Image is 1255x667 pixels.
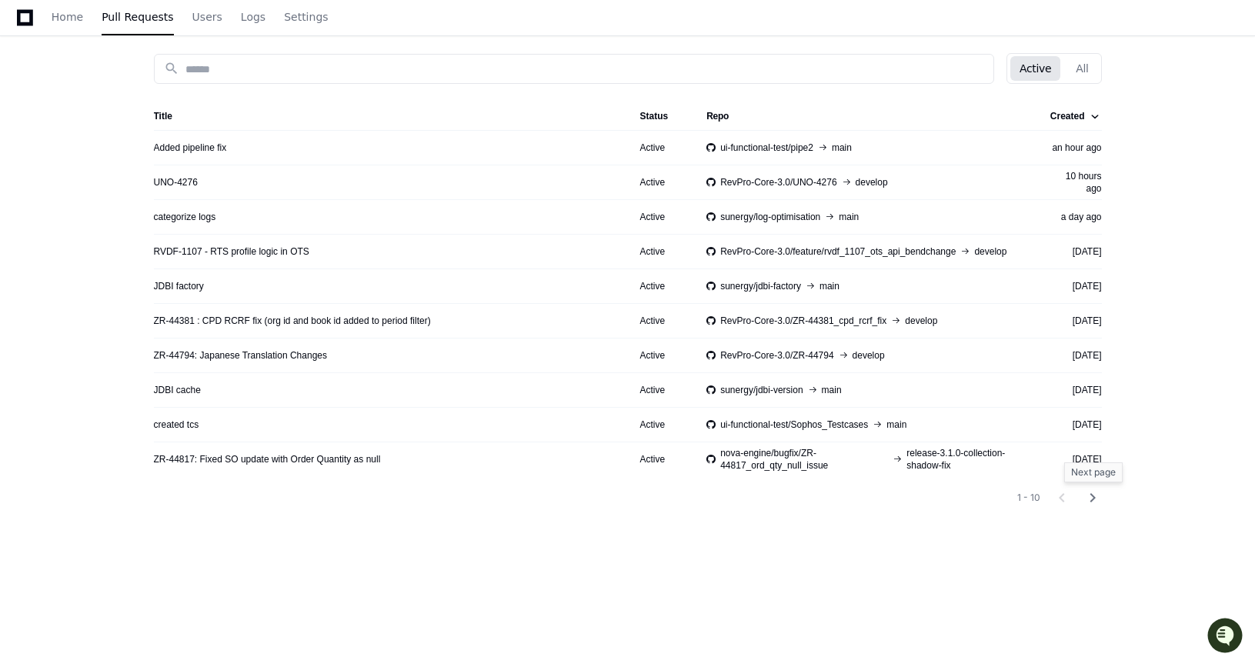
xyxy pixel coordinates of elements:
[720,315,886,327] span: RevPro-Core-3.0/ZR-44381_cpd_rcrf_fix
[154,110,616,122] div: Title
[15,115,43,142] img: 1756235613930-3d25f9e4-fa56-45dd-b3ad-e072dfbd1548
[1083,489,1102,507] mat-icon: chevron_right
[52,12,83,22] span: Home
[906,447,1024,472] span: release-3.1.0-collection-shadow-fix
[1049,419,1102,431] div: [DATE]
[1010,56,1060,81] button: Active
[640,211,683,223] div: Active
[640,315,683,327] div: Active
[262,119,280,138] button: Start new chat
[1049,245,1102,258] div: [DATE]
[52,115,252,130] div: Start new chat
[640,110,669,122] div: Status
[15,62,280,86] div: Welcome
[720,280,801,292] span: sunergy/jdbi-factory
[640,349,683,362] div: Active
[1049,349,1102,362] div: [DATE]
[241,12,265,22] span: Logs
[886,419,906,431] span: main
[832,142,852,154] span: main
[154,315,431,327] a: ZR-44381 : CPD RCRF fix (org id and book id added to period filter)
[839,211,859,223] span: main
[720,176,836,188] span: RevPro-Core-3.0/UNO-4276
[154,453,381,465] a: ZR-44817: Fixed SO update with Order Quantity as null
[1017,492,1040,504] div: 1 - 10
[720,419,868,431] span: ui-functional-test/Sophos_Testcases
[154,384,201,396] a: JDBI cache
[905,315,937,327] span: develop
[640,419,683,431] div: Active
[154,349,327,362] a: ZR-44794: Japanese Translation Changes
[720,384,803,396] span: sunergy/jdbi-version
[720,447,888,472] span: nova-engine/bugfix/ZR-44817_ord_qty_null_issue
[1066,56,1097,81] button: All
[1049,211,1102,223] div: a day ago
[15,15,46,46] img: PlayerZero
[154,110,172,122] div: Title
[640,280,683,292] div: Active
[1049,280,1102,292] div: [DATE]
[108,161,186,173] a: Powered byPylon
[1049,170,1102,195] div: 10 hours ago
[853,349,885,362] span: develop
[153,162,186,173] span: Pylon
[694,102,1036,130] th: Repo
[640,142,683,154] div: Active
[720,211,820,223] span: sunergy/log-optimisation
[1064,462,1123,482] div: Next page
[974,245,1006,258] span: develop
[1050,110,1099,122] div: Created
[154,419,199,431] a: created tcs
[154,142,227,154] a: Added pipeline fix
[640,176,683,188] div: Active
[720,245,956,258] span: RevPro-Core-3.0/feature/rvdf_1107_ots_api_bendchange
[822,384,842,396] span: main
[640,453,683,465] div: Active
[1049,384,1102,396] div: [DATE]
[102,12,173,22] span: Pull Requests
[164,61,179,76] mat-icon: search
[819,280,839,292] span: main
[284,12,328,22] span: Settings
[154,176,198,188] a: UNO-4276
[1049,453,1102,465] div: [DATE]
[856,176,888,188] span: develop
[154,280,204,292] a: JDBI factory
[720,349,833,362] span: RevPro-Core-3.0/ZR-44794
[154,245,309,258] a: RVDF-1107 - RTS profile logic in OTS
[640,110,683,122] div: Status
[1206,616,1247,658] iframe: Open customer support
[720,142,813,154] span: ui-functional-test/pipe2
[640,384,683,396] div: Active
[1049,142,1102,154] div: an hour ago
[1049,315,1102,327] div: [DATE]
[1050,110,1085,122] div: Created
[640,245,683,258] div: Active
[154,211,216,223] a: categorize logs
[52,130,195,142] div: We're available if you need us!
[192,12,222,22] span: Users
